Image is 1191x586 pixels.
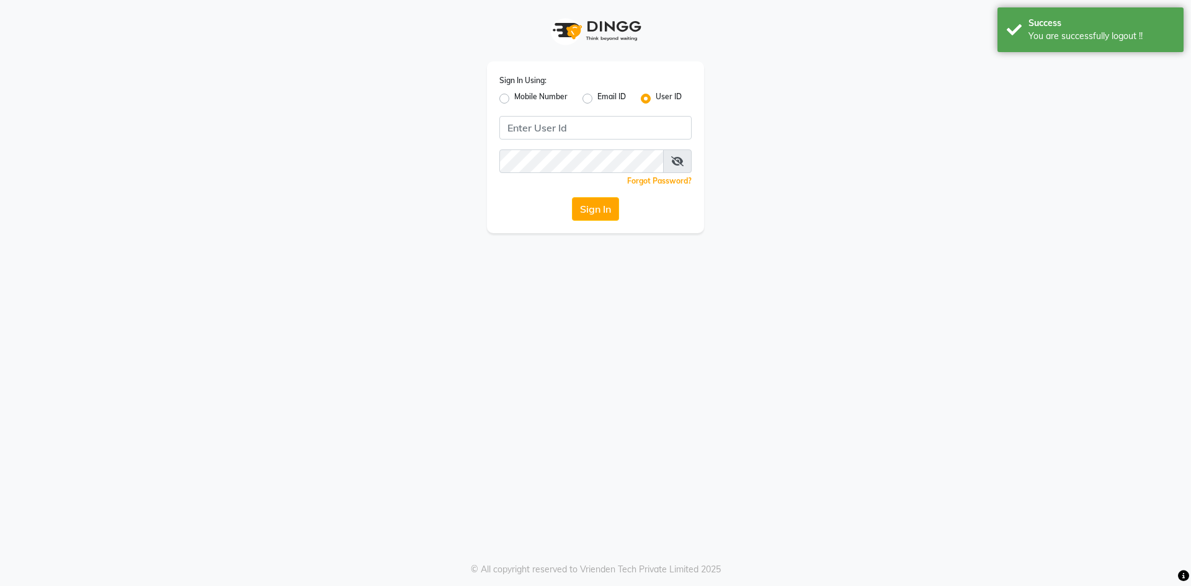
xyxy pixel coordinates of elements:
input: Username [499,149,664,173]
div: You are successfully logout !! [1028,30,1174,43]
img: logo1.svg [546,12,645,49]
input: Username [499,116,692,140]
label: Email ID [597,91,626,106]
label: Sign In Using: [499,75,546,86]
a: Forgot Password? [627,176,692,185]
label: User ID [656,91,682,106]
label: Mobile Number [514,91,568,106]
button: Sign In [572,197,619,221]
div: Success [1028,17,1174,30]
